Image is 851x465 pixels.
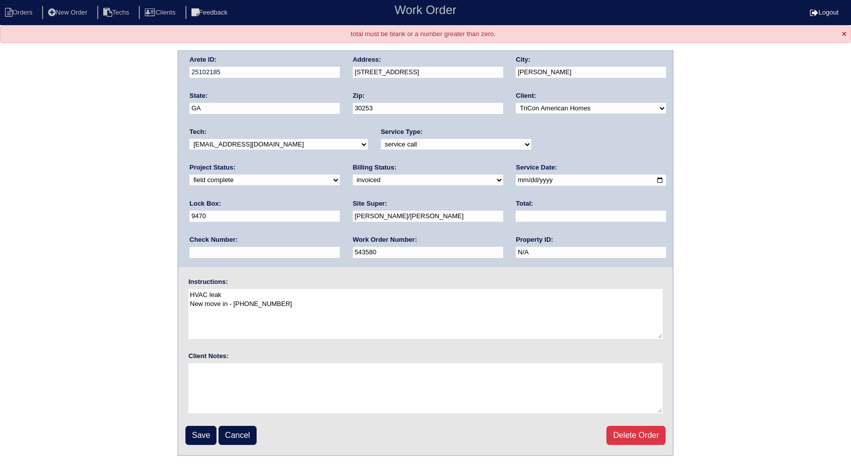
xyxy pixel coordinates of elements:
input: Save [185,426,217,445]
label: Zip: [353,91,365,100]
label: Service Type: [381,127,423,136]
a: Logout [810,9,838,16]
textarea: HVAC leak New move in - [PHONE_NUMBER] [188,289,663,339]
label: Lock Box: [189,199,221,208]
label: Work Order Number: [353,235,417,244]
label: Service Date: [516,163,557,172]
label: Check Number: [189,235,238,244]
span: Close [842,30,846,39]
label: State: [189,91,207,100]
a: Delete Order [606,426,666,445]
label: Site Super: [353,199,387,208]
a: New Order [42,9,95,16]
label: City: [516,55,530,64]
li: Feedback [185,6,236,20]
a: Techs [97,9,137,16]
label: Client Notes: [188,352,229,361]
label: Project Status: [189,163,236,172]
li: Clients [139,6,183,20]
label: Property ID: [516,235,553,244]
input: Enter a location [353,67,503,78]
label: Client: [516,91,536,100]
a: Cancel [219,426,257,445]
span: × [842,30,846,38]
label: Arete ID: [189,55,217,64]
label: Instructions: [188,277,228,286]
li: New Order [42,6,95,20]
a: Clients [139,9,183,16]
li: Techs [97,6,137,20]
label: Tech: [189,127,206,136]
label: Address: [353,55,381,64]
label: Billing Status: [353,163,396,172]
label: Total: [516,199,533,208]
